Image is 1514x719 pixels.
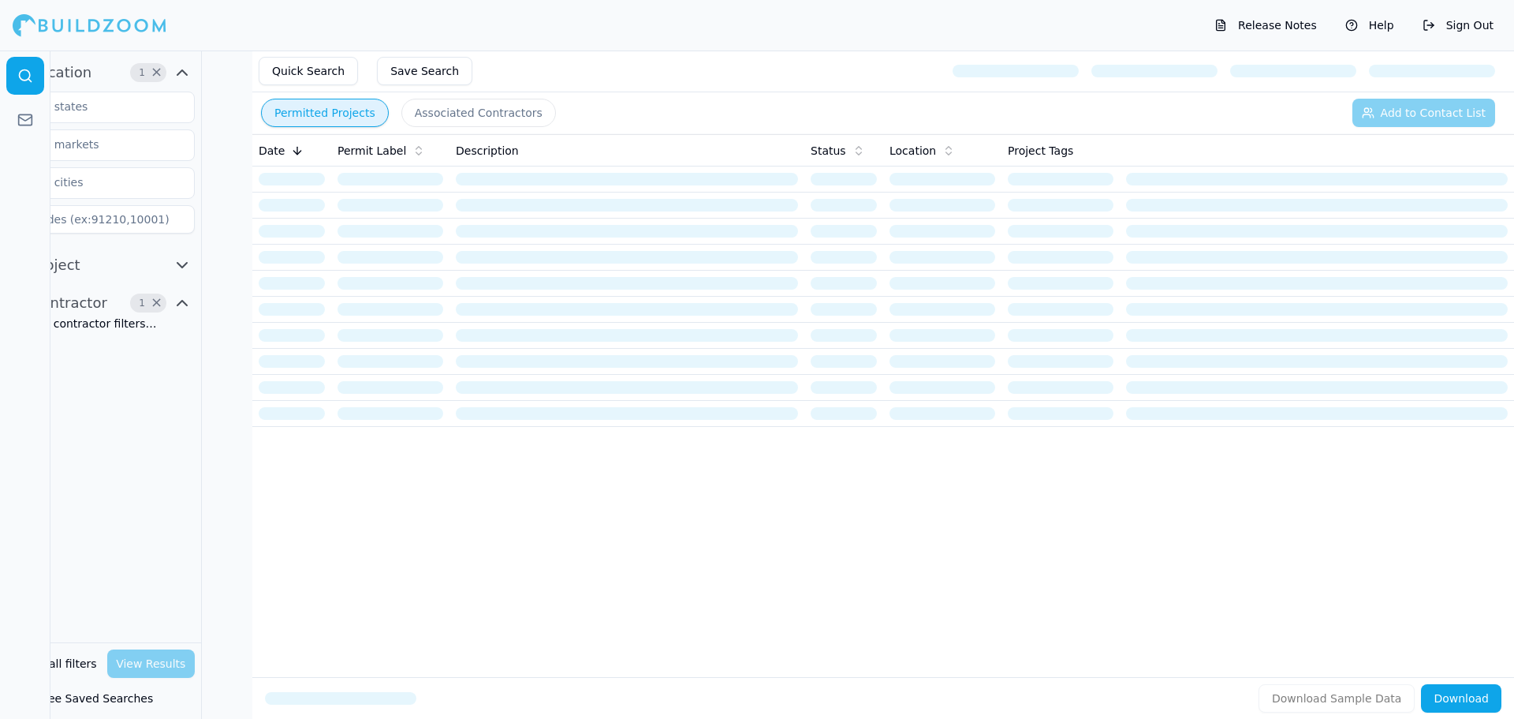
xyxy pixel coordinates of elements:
span: Description [456,143,519,159]
div: Loading contractor filters… [6,316,195,331]
span: Contractor [32,292,107,314]
input: Select cities [7,168,174,197]
span: Location [32,62,91,84]
button: Quick Search [259,57,358,85]
span: Permit Label [337,143,406,159]
button: Save Search [377,57,472,85]
button: See Saved Searches [6,684,195,713]
span: Project Tags [1008,143,1073,159]
span: Status [811,143,846,159]
span: 1 [134,295,150,311]
input: Select states [7,92,174,121]
input: Zipcodes (ex:91210,10001) [6,205,195,234]
input: Select markets [7,130,174,159]
span: Date [259,143,285,159]
button: Project [6,253,195,278]
button: Download [1421,684,1501,713]
button: Location1Clear Location filters [6,60,195,85]
span: Project [32,254,80,276]
button: Help [1337,13,1402,38]
button: Release Notes [1206,13,1325,38]
button: Permitted Projects [261,99,389,127]
span: Clear Contractor filters [151,299,162,307]
button: Associated Contractors [401,99,556,127]
span: Clear Location filters [151,69,162,77]
button: Clear all filters [13,650,101,678]
button: Contractor1Clear Contractor filters [6,290,195,316]
button: Sign Out [1415,13,1501,38]
span: Location [889,143,936,159]
span: 1 [134,65,150,81]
